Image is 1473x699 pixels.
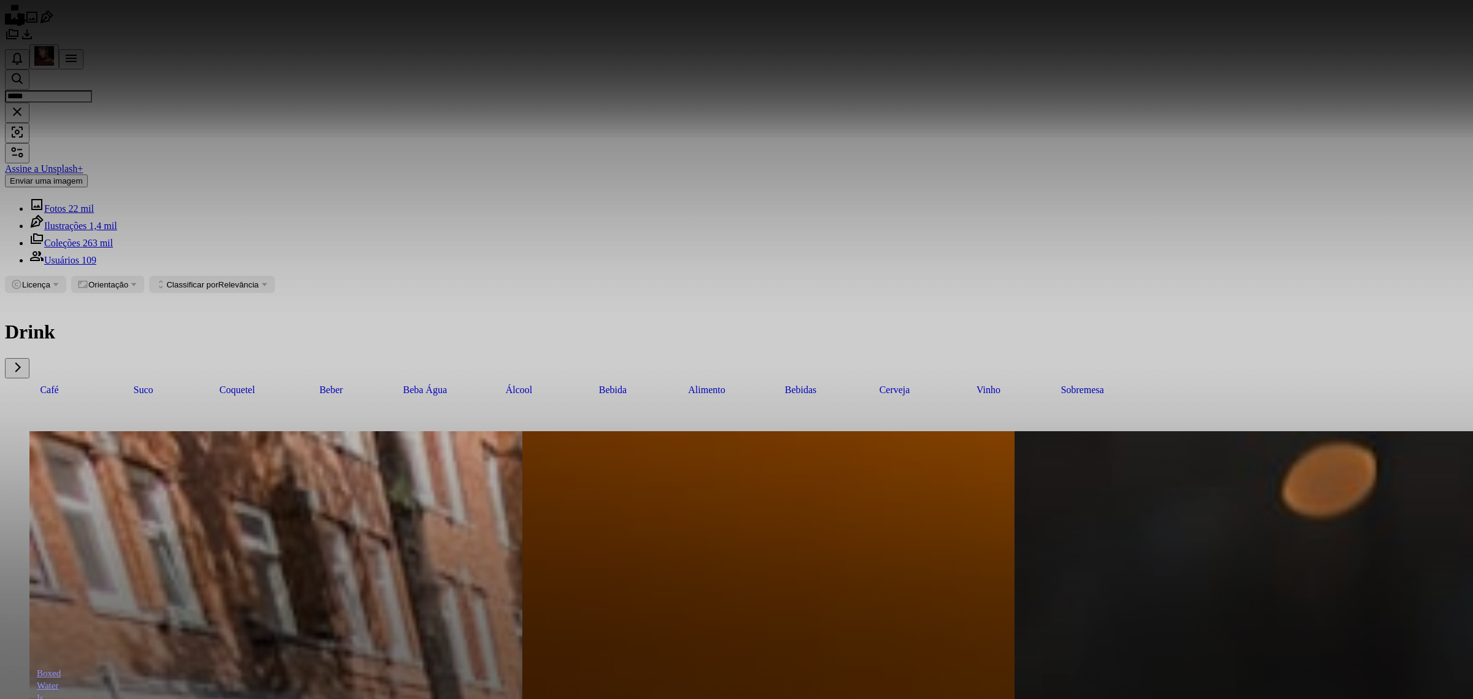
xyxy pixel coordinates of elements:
[850,378,939,402] a: cerveja
[193,378,282,402] a: coquetel
[59,49,83,69] button: Menu
[5,378,94,402] a: café
[88,280,128,289] span: Orientação
[71,276,144,293] button: Orientação
[29,255,96,265] a: Usuários 109
[5,358,29,378] button: rolar lista para a direita
[944,378,1033,402] a: vinho
[69,203,94,214] span: 22 mil
[166,280,218,289] span: Classificar por
[5,163,83,174] a: Assine a Unsplash+
[29,203,94,214] a: Fotos 22 mil
[662,378,751,402] a: alimento
[29,221,117,231] a: Ilustrações 1,4 mil
[29,44,59,69] button: Perfil
[29,238,113,248] a: Coleções 263 mil
[5,143,29,163] button: Filtros
[89,221,117,231] span: 1,4 mil
[474,378,563,402] a: álcool
[568,378,657,402] a: bebida
[34,46,54,66] img: Avatar do usuário Déborah Rodrigues
[20,33,34,44] a: Histórico de downloads
[5,16,25,26] a: Início — Unsplash
[287,378,376,402] a: Beber
[5,69,29,90] button: Pesquise na Unsplash
[756,378,845,402] a: Bebidas
[381,378,470,402] a: Beba água
[5,174,88,187] button: Enviar uma imagem
[5,321,1468,343] h1: Drink
[25,16,39,26] a: Fotos
[5,103,29,123] button: Limpar
[1038,378,1127,402] a: sobremesa
[99,378,188,402] a: suco
[82,255,96,265] span: 109
[5,123,29,143] button: Pesquisa visual
[39,16,54,26] a: Ilustrações
[83,238,113,248] span: 263 mil
[5,33,20,44] a: Coleções
[166,280,258,289] span: Relevância
[5,276,66,293] button: Licença
[22,280,50,289] span: Licença
[5,69,1468,143] form: Pesquise conteúdo visual em todo o site
[149,276,274,293] button: Classificar porRelevância
[5,49,29,69] button: Notificações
